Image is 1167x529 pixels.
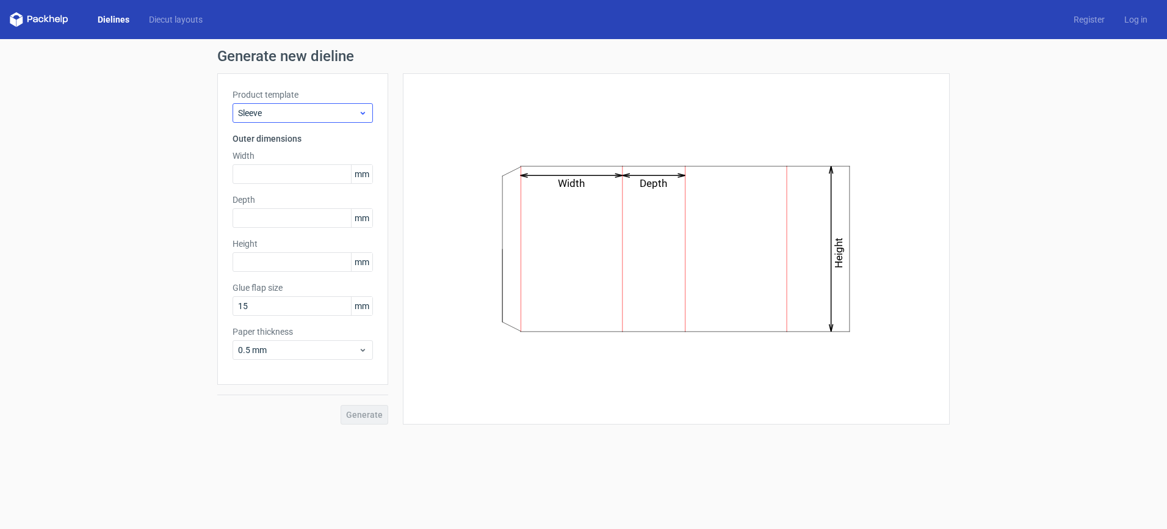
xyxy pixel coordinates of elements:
[558,177,585,189] text: Width
[351,297,372,315] span: mm
[238,344,358,356] span: 0.5 mm
[233,150,373,162] label: Width
[833,238,845,268] text: Height
[351,253,372,271] span: mm
[233,282,373,294] label: Glue flap size
[1115,13,1157,26] a: Log in
[233,326,373,338] label: Paper thickness
[238,107,358,119] span: Sleeve
[233,238,373,250] label: Height
[233,133,373,145] h3: Outer dimensions
[233,89,373,101] label: Product template
[351,209,372,227] span: mm
[139,13,212,26] a: Diecut layouts
[217,49,950,64] h1: Generate new dieline
[88,13,139,26] a: Dielines
[640,177,668,189] text: Depth
[351,165,372,183] span: mm
[233,194,373,206] label: Depth
[1064,13,1115,26] a: Register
